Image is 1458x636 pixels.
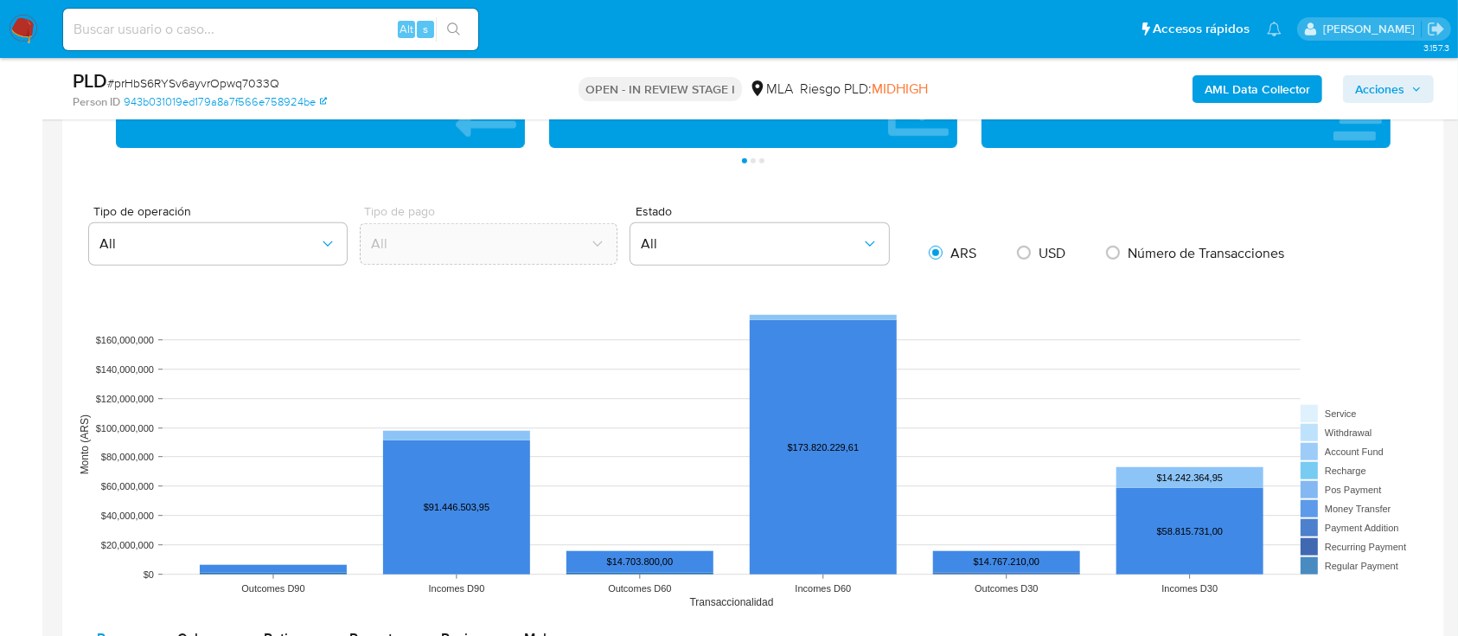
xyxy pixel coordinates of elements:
b: PLD [73,67,107,94]
span: Accesos rápidos [1153,20,1250,38]
a: Notificaciones [1267,22,1282,36]
p: ezequiel.castrillon@mercadolibre.com [1323,21,1421,37]
button: search-icon [436,17,471,42]
span: 3.157.3 [1423,41,1449,55]
a: 943b031019ed179a8a7f566e758924be [124,94,327,110]
button: AML Data Collector [1193,75,1322,103]
b: AML Data Collector [1205,75,1310,103]
a: Salir [1427,20,1445,38]
span: Acciones [1355,75,1404,103]
button: Acciones [1343,75,1434,103]
span: s [423,21,428,37]
span: MIDHIGH [872,79,928,99]
p: OPEN - IN REVIEW STAGE I [579,77,742,101]
span: # prHbS6RYSv6ayvrOpwq7033Q [107,74,279,92]
input: Buscar usuario o caso... [63,18,478,41]
span: Alt [400,21,413,37]
b: Person ID [73,94,120,110]
div: MLA [749,80,793,99]
span: Riesgo PLD: [800,80,928,99]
